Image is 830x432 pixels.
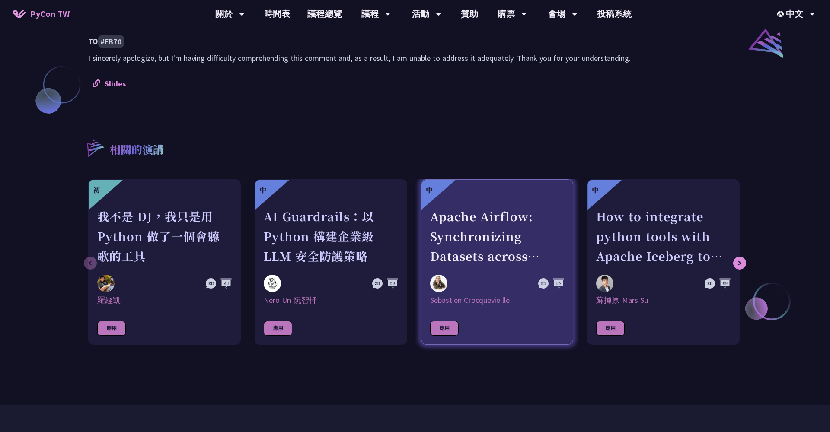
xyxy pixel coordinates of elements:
[97,206,232,266] div: 我不是 DJ，我只是用 Python 做了一個會聽歌的工具
[93,185,100,195] div: 初
[88,35,742,48] h4: TO
[264,321,292,336] div: 應用
[97,275,115,292] img: 羅經凱
[4,3,78,25] a: PyCon TW
[596,295,731,305] div: 蘇揮原 Mars Su
[777,11,786,17] img: Locale Icon
[98,35,124,48] code: #FB70
[74,127,116,168] img: r3.8d01567.svg
[264,275,281,292] img: Nero Un 阮智軒
[596,321,625,336] div: 應用
[93,79,126,89] a: Slides
[592,185,599,195] div: 中
[264,206,398,266] div: AI Guardrails：以 Python 構建企業級 LLM 安全防護策略
[430,275,447,292] img: Sebastien Crocquevieille
[88,179,241,345] a: 初 我不是 DJ，我只是用 Python 做了一個會聽歌的工具 羅經凱 羅經凱 應用
[264,295,398,305] div: Nero Un 阮智軒
[30,7,70,20] span: PyCon TW
[255,179,407,345] a: 中 AI Guardrails：以 Python 構建企業級 LLM 安全防護策略 Nero Un 阮智軒 Nero Un 阮智軒 應用
[426,185,433,195] div: 中
[421,179,574,345] a: 中 Apache Airflow: Synchronizing Datasets across Multiple instances Sebastien Crocquevieille Sebas...
[259,185,266,195] div: 中
[430,206,565,266] div: Apache Airflow: Synchronizing Datasets across Multiple instances
[430,295,565,305] div: Sebastien Crocquevieille
[596,206,731,266] div: How to integrate python tools with Apache Iceberg to build ETLT pipeline on Shift-Left Architecture
[13,10,26,18] img: Home icon of PyCon TW 2025
[88,52,742,64] p: I sincerely apologize, but I'm having difficulty comprehending this comment and, as a result, I a...
[110,142,164,159] p: 相關的演講
[587,179,740,345] a: 中 How to integrate python tools with Apache Iceberg to build ETLT pipeline on Shift-Left Architec...
[596,275,613,292] img: 蘇揮原 Mars Su
[97,295,232,305] div: 羅經凱
[430,321,459,336] div: 應用
[97,321,126,336] div: 應用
